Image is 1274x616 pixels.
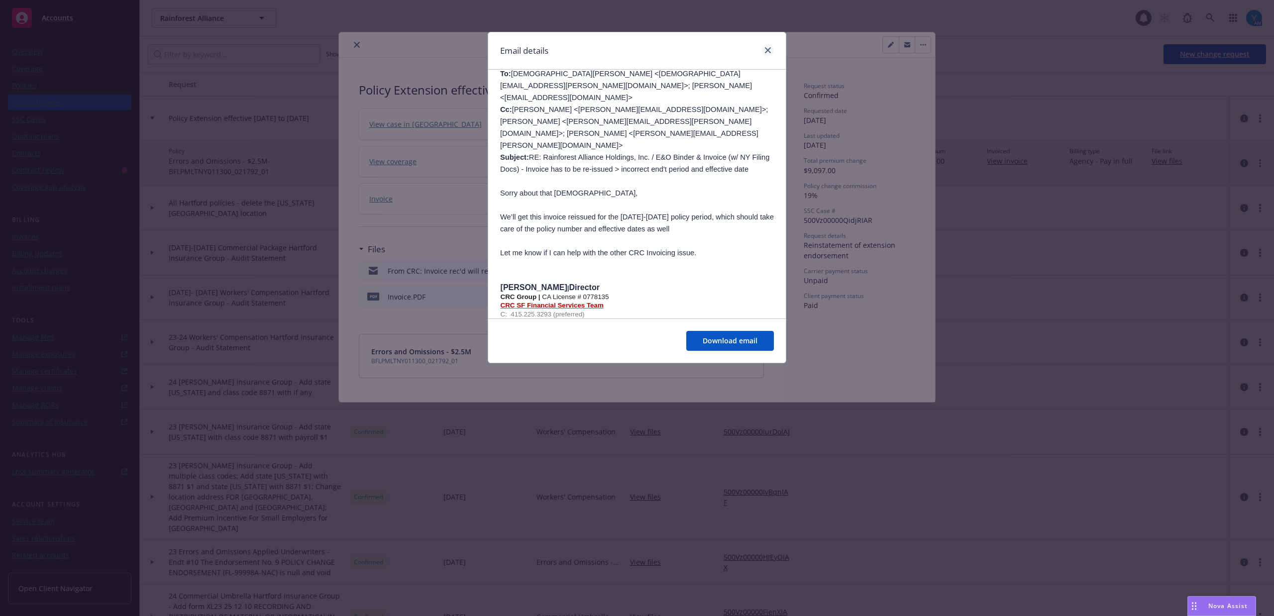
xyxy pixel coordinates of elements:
[501,293,537,301] span: CRC Group
[501,310,585,318] span: C: 415.225.3293 (preferred)
[538,293,540,301] span: |
[569,283,600,292] span: Director
[1187,596,1256,616] button: Nova Assist
[567,284,569,292] span: |
[501,301,604,309] a: CRC SF Financial Services Team
[501,302,604,309] span: CRC SF Financial Services Team
[501,283,567,292] span: [PERSON_NAME]
[1188,597,1200,616] div: Drag to move
[1208,602,1248,610] span: Nova Assist
[542,293,609,301] span: CA License # 0778135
